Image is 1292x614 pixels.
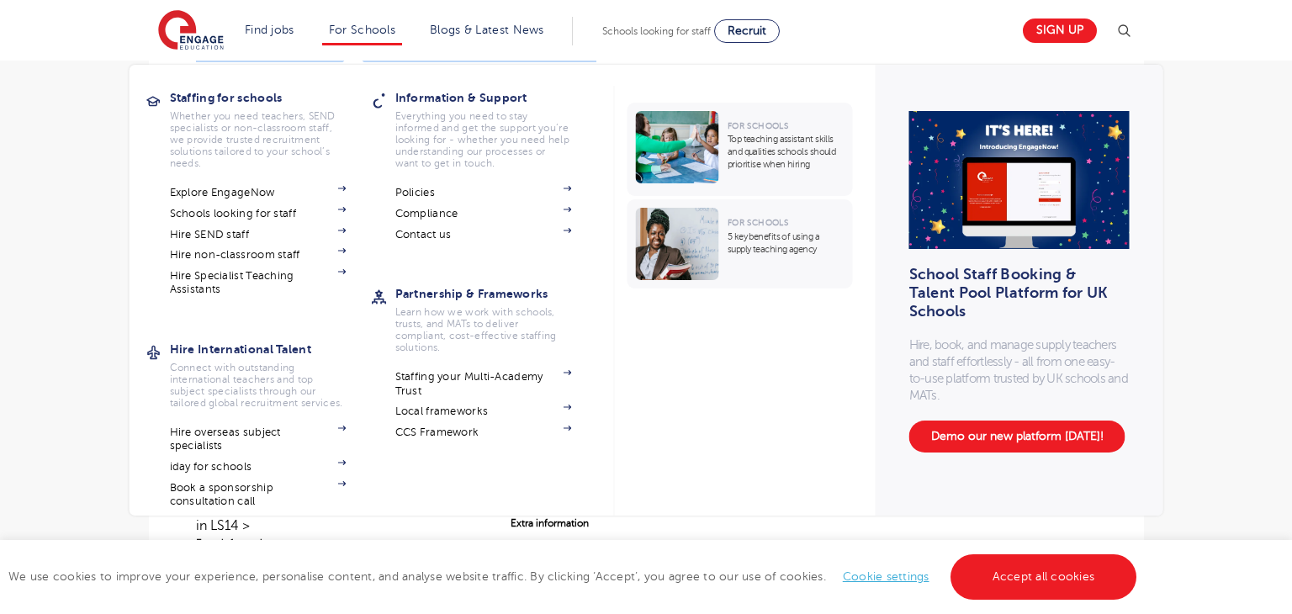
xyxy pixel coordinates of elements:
a: Information & SupportEverything you need to stay informed and get the support you’re looking for ... [395,86,597,169]
a: Schools looking for staff [170,207,347,220]
a: For SchoolsTop teaching assistant skills and qualities schools should prioritise when hiring [627,103,857,196]
h3: Information & Support [395,86,597,109]
h3: School Staff Booking & Talent Pool Platform for UK Schools [909,274,1119,311]
h3: Hire International Talent [170,337,372,361]
span: For Schools [728,218,788,227]
a: Hire Specialist Teaching Assistants [170,269,347,297]
span: We use cookies to improve your experience, personalise content, and analyse website traffic. By c... [8,570,1141,583]
a: Local frameworks [395,405,572,418]
a: Staffing for schoolsWhether you need teachers, SEND specialists or non-classroom staff, we provid... [170,86,372,169]
span: Schools looking for staff [602,25,711,37]
a: Book a sponsorship consultation call [170,481,347,509]
p: Hire, book, and manage supply teachers and staff effortlessly - all from one easy-to-use platform... [909,336,1130,404]
a: Policies [395,186,572,199]
a: Hire non-classroom staff [170,248,347,262]
a: For Schools [329,24,395,36]
a: Partnership & FrameworksLearn how we work with schools, trusts, and MATs to deliver compliant, co... [395,282,597,353]
p: Whether you need teachers, SEND specialists or non-classroom staff, we provide trusted recruitmen... [170,110,347,169]
p: Everything you need to stay informed and get the support you’re looking for - whether you need he... [395,110,572,169]
img: Engage Education [158,10,224,52]
a: Staffing your Multi-Academy Trust [395,370,572,398]
p: Learn how we work with schools, trusts, and MATs to deliver compliant, cost-effective staffing so... [395,306,572,353]
a: Hire International TalentConnect with outstanding international teachers and top subject speciali... [170,337,372,409]
a: Explore EngageNow [170,186,347,199]
span: Extra information [196,536,466,551]
a: Blogs & Latest News [430,24,544,36]
a: Teacher of Maths – Secondary School Based in LS14 >Extra information [196,495,466,551]
a: Recruit [714,19,780,43]
a: Hire SEND staff [170,228,347,241]
p: Connect with outstanding international teachers and top subject specialists through our tailored ... [170,362,347,409]
a: Find jobs [245,24,294,36]
h3: Staffing for schools [170,86,372,109]
a: Demo our new platform [DATE]! [909,421,1125,453]
a: Accept all cookies [950,554,1137,600]
span: Extra information [511,516,781,531]
p: Top teaching assistant skills and qualities schools should prioritise when hiring [728,133,845,171]
a: For Schools5 key benefits of using a supply teaching agency [627,199,857,288]
span: Recruit [728,24,766,37]
p: 5 key benefits of using a supply teaching agency [728,230,845,256]
a: iday for schools [170,460,347,474]
h3: Partnership & Frameworks [395,282,597,305]
a: Hire overseas subject specialists [170,426,347,453]
a: Cookie settings [843,570,929,583]
a: Sign up [1023,19,1097,43]
span: For Schools [728,121,788,130]
a: CCS Framework [395,426,572,439]
a: Contact us [395,228,572,241]
a: Compliance [395,207,572,220]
